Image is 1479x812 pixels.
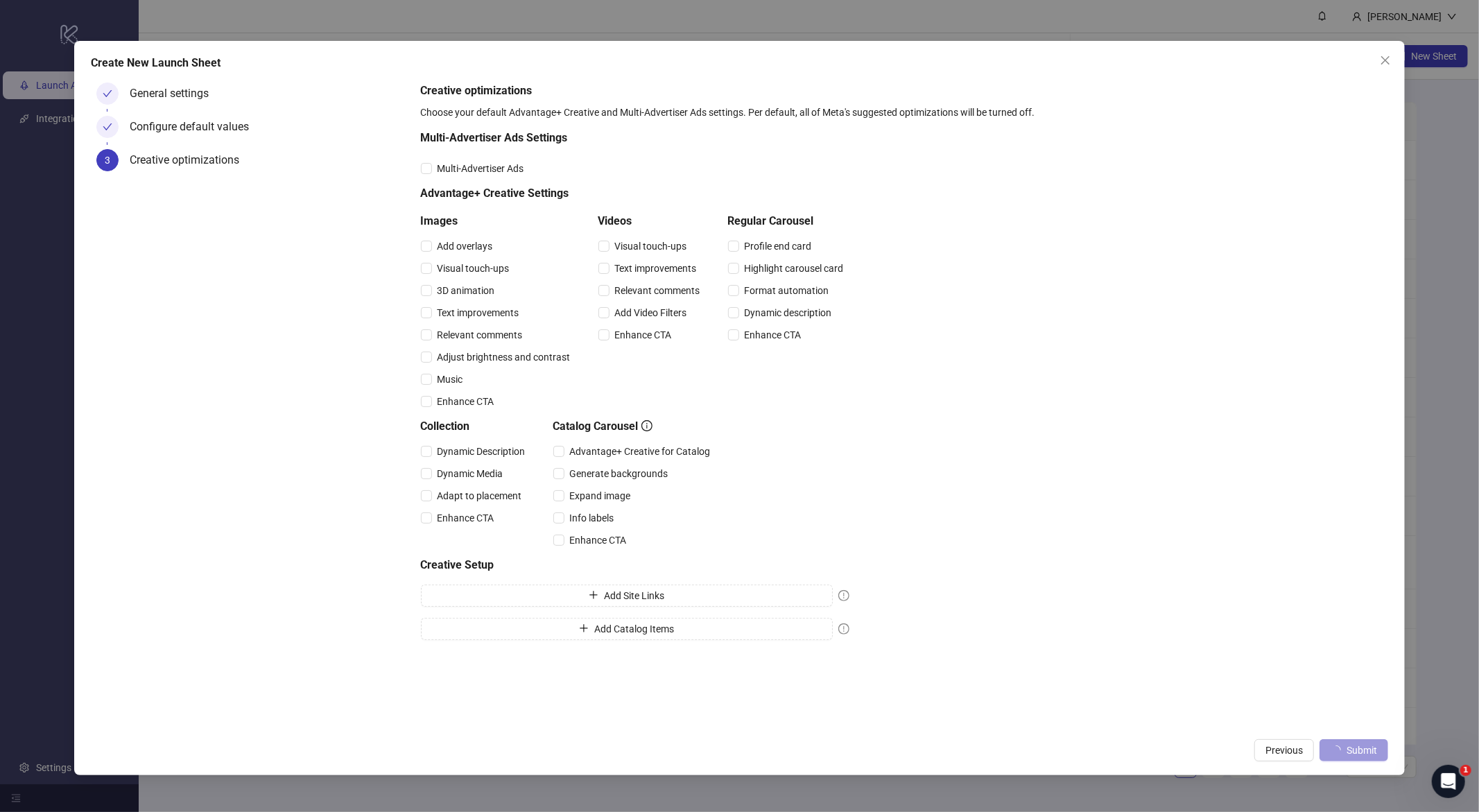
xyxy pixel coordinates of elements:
span: plus [589,590,598,600]
span: Dynamic description [739,305,838,320]
span: Submit [1347,745,1377,756]
button: Submit [1320,739,1388,761]
span: Text improvements [609,261,702,276]
span: Visual touch-ups [609,239,693,254]
span: Music [432,372,469,387]
div: Choose your default Advantage+ Creative and Multi-Advertiser Ads settings. Per default, all of Me... [421,105,1383,120]
span: Add overlays [432,239,499,254]
h5: Collection [421,418,531,435]
span: loading [1331,745,1341,755]
h5: Videos [598,213,706,230]
span: Previous [1265,745,1303,756]
span: Format automation [739,283,835,298]
span: Info labels [564,510,620,526]
span: Add Video Filters [609,305,693,320]
h5: Images [421,213,576,230]
span: info-circle [641,420,652,431]
span: close [1380,55,1391,66]
button: Add Site Links [421,585,833,607]
span: check [103,122,112,132]
span: Expand image [564,488,637,503]
span: Add Site Links [604,590,664,601]
span: Visual touch-ups [432,261,515,276]
div: Configure default values [130,116,260,138]
div: General settings [130,83,220,105]
span: Relevant comments [432,327,528,343]
span: Dynamic Media [432,466,509,481]
span: Enhance CTA [432,510,500,526]
div: Creative optimizations [130,149,250,171]
div: Create New Launch Sheet [91,55,1389,71]
span: Adapt to placement [432,488,528,503]
button: Previous [1254,739,1314,761]
h5: Catalog Carousel [553,418,716,435]
h5: Advantage+ Creative Settings [421,185,849,202]
span: Profile end card [739,239,818,254]
span: Dynamic Description [432,444,531,459]
span: check [103,89,112,98]
button: Add Catalog Items [421,618,833,640]
span: 1 [1460,765,1471,776]
span: Text improvements [432,305,525,320]
button: Close [1374,49,1396,71]
span: Enhance CTA [739,327,807,343]
span: 3D animation [432,283,501,298]
span: 3 [105,155,110,166]
h5: Regular Carousel [728,213,849,230]
span: Relevant comments [609,283,706,298]
h5: Creative optimizations [421,83,1383,99]
span: Highlight carousel card [739,261,849,276]
iframe: Intercom live chat [1432,765,1465,798]
span: Adjust brightness and contrast [432,349,576,365]
span: Enhance CTA [564,533,632,548]
span: Advantage+ Creative for Catalog [564,444,716,459]
span: Enhance CTA [432,394,500,409]
span: Enhance CTA [609,327,677,343]
span: Generate backgrounds [564,466,674,481]
span: exclamation-circle [838,623,849,634]
span: Multi-Advertiser Ads [432,161,530,176]
span: exclamation-circle [838,590,849,601]
span: plus [579,623,589,633]
span: Add Catalog Items [594,623,674,634]
h5: Creative Setup [421,557,849,573]
h5: Multi-Advertiser Ads Settings [421,130,849,146]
